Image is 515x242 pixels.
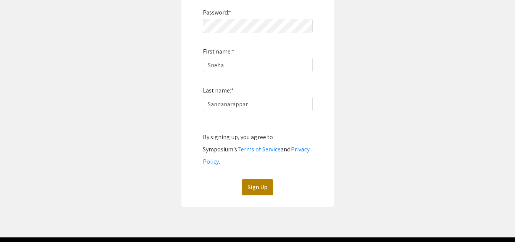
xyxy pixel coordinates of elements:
label: First name: [203,45,234,58]
button: Sign Up [242,179,273,195]
label: Password: [203,6,232,19]
iframe: Chat [6,208,32,236]
label: Last name: [203,84,234,97]
div: By signing up, you agree to Symposium’s and . [203,131,313,168]
a: Terms of Service [237,145,281,153]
